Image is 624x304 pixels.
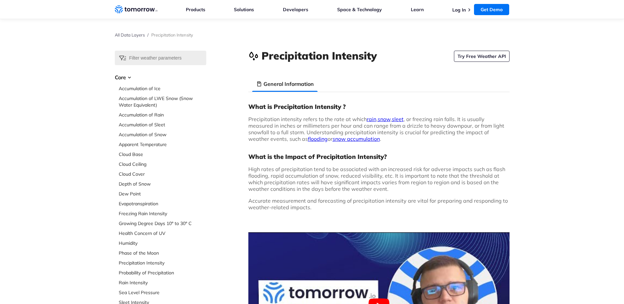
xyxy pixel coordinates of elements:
a: flooding [308,136,328,142]
span: Accurate measurement and forecasting of precipitation intensity are vital for preparing and respo... [248,197,508,211]
a: rain [367,116,376,122]
a: Dew Point [119,190,206,197]
h3: General Information [263,80,314,88]
a: Log In [452,7,466,13]
a: Accumulation of LWE Snow (Snow Water Equivalent) [119,95,206,108]
a: sleet [392,116,404,122]
a: Probability of Precipitation [119,269,206,276]
span: Precipitation intensity refers to the rate at which , , , or freezing rain falls. It is usually m... [248,116,504,142]
a: Humidity [119,240,206,246]
a: Apparent Temperature [119,141,206,148]
li: General Information [252,76,318,92]
h3: What is the Impact of Precipitation Intensity? [248,153,510,161]
a: Cloud Base [119,151,206,158]
a: Health Concern of UV [119,230,206,237]
a: Growing Degree Days 10° to 30° C [119,220,206,227]
a: Precipitation Intensity [119,260,206,266]
a: Developers [283,7,308,13]
a: Cloud Ceiling [119,161,206,167]
a: Try Free Weather API [454,51,510,62]
a: Sea Level Pressure [119,289,206,296]
span: Precipitation Intensity [151,32,193,38]
a: Learn [411,7,424,13]
a: snow [378,116,390,122]
span: High rates of precipitation tend to be associated with an increased risk for adverse impacts such... [248,166,505,192]
input: Filter weather parameters [115,51,206,65]
a: Accumulation of Sleet [119,121,206,128]
span: / [147,32,149,38]
a: Home link [115,5,158,14]
a: Rain Intensity [119,279,206,286]
a: Get Demo [474,4,509,15]
a: Freezing Rain Intensity [119,210,206,217]
a: Accumulation of Snow [119,131,206,138]
a: All Data Layers [115,32,145,38]
h3: Core [115,73,206,81]
a: Accumulation of Rain [119,112,206,118]
a: Evapotranspiration [119,200,206,207]
a: Depth of Snow [119,181,206,187]
a: Cloud Cover [119,171,206,177]
a: Products [186,7,205,13]
a: snow accumulation [333,136,380,142]
a: Accumulation of Ice [119,85,206,92]
a: Solutions [234,7,254,13]
h3: What is Precipitation Intensity ? [248,103,510,111]
a: Space & Technology [337,7,382,13]
h1: Precipitation Intensity [262,48,377,63]
a: Phase of the Moon [119,250,206,256]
